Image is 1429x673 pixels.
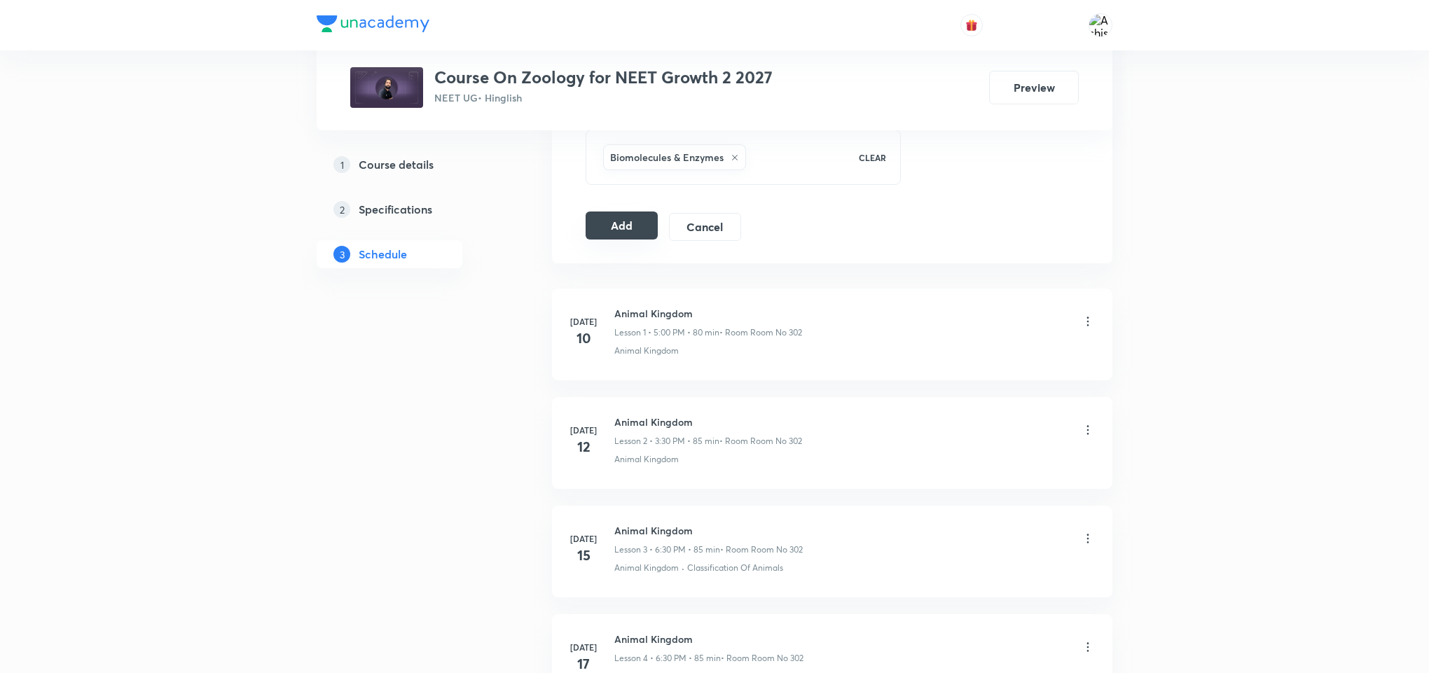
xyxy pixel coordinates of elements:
h6: Animal Kingdom [614,415,802,429]
h4: 15 [569,545,598,566]
a: Company Logo [317,15,429,36]
p: Lesson 1 • 5:00 PM • 80 min [614,326,719,339]
p: 3 [333,246,350,263]
h6: Biomolecules & Enzymes [610,150,724,165]
p: Animal Kingdom [614,453,679,466]
h5: Specifications [359,201,432,218]
h6: [DATE] [569,424,598,436]
p: CLEAR [859,151,886,164]
p: • Room Room No 302 [721,652,803,665]
p: Lesson 4 • 6:30 PM • 85 min [614,652,721,665]
p: NEET UG • Hinglish [434,90,773,105]
img: Company Logo [317,15,429,32]
p: • Room Room No 302 [719,435,802,447]
p: Animal Kingdom [614,562,679,574]
h6: Animal Kingdom [614,523,803,538]
h5: Course details [359,156,434,173]
button: avatar [960,14,983,36]
p: Lesson 2 • 3:30 PM • 85 min [614,435,719,447]
p: Classification Of Animals [687,562,783,574]
div: · [682,562,684,574]
p: • Room Room No 302 [720,543,803,556]
button: Cancel [669,213,741,241]
button: Preview [989,71,1079,104]
h3: Course On Zoology for NEET Growth 2 2027 [434,67,773,88]
img: 5d93af2a91d94baba72f7eb3ac496ae7.jpg [350,67,423,108]
h4: 12 [569,436,598,457]
p: 2 [333,201,350,218]
h6: [DATE] [569,641,598,653]
h4: 10 [569,328,598,349]
h5: Schedule [359,246,407,263]
p: Animal Kingdom [614,345,679,357]
img: avatar [965,19,978,32]
img: Ashish Kumar [1089,13,1112,37]
h6: [DATE] [569,315,598,328]
a: 2Specifications [317,195,507,223]
h6: Animal Kingdom [614,632,803,646]
h6: Animal Kingdom [614,306,802,321]
a: 1Course details [317,151,507,179]
p: Lesson 3 • 6:30 PM • 85 min [614,543,720,556]
button: Add [586,211,658,240]
p: • Room Room No 302 [719,326,802,339]
p: 1 [333,156,350,173]
h6: [DATE] [569,532,598,545]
